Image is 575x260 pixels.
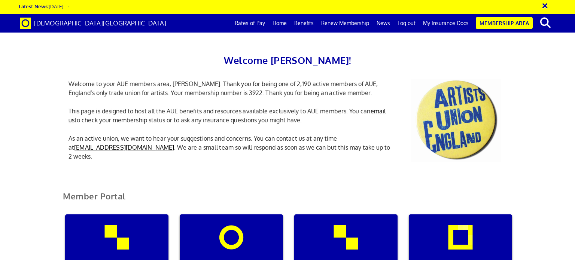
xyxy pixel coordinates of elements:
[394,14,419,33] a: Log out
[14,14,172,33] a: Brand [DEMOGRAPHIC_DATA][GEOGRAPHIC_DATA]
[63,79,400,97] p: Welcome to your AUE members area, [PERSON_NAME]. Thank you for being one of 2,190 active members ...
[34,19,166,27] span: [DEMOGRAPHIC_DATA][GEOGRAPHIC_DATA]
[317,14,373,33] a: Renew Membership
[373,14,394,33] a: News
[19,3,49,9] strong: Latest News:
[74,144,174,151] a: [EMAIL_ADDRESS][DOMAIN_NAME]
[476,17,533,29] a: Membership Area
[231,14,269,33] a: Rates of Pay
[57,192,518,210] h2: Member Portal
[269,14,290,33] a: Home
[63,107,400,125] p: This page is designed to host all the AUE benefits and resources available exclusively to AUE mem...
[290,14,317,33] a: Benefits
[63,134,400,161] p: As an active union, we want to hear your suggestions and concerns. You can contact us at any time...
[419,14,472,33] a: My Insurance Docs
[19,3,69,9] a: Latest News:[DATE] →
[534,15,557,31] button: search
[63,52,512,68] h2: Welcome [PERSON_NAME]!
